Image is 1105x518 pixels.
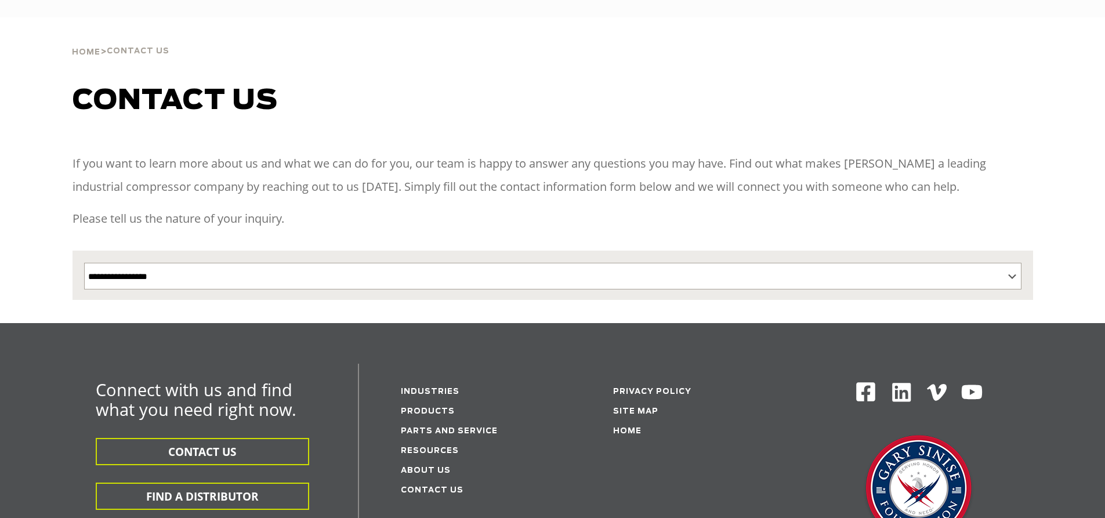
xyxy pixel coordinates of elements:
[401,408,455,415] a: Products
[72,49,100,56] span: Home
[613,408,658,415] a: Site Map
[927,384,947,401] img: Vimeo
[73,207,1033,230] p: Please tell us the nature of your inquiry.
[96,483,309,510] button: FIND A DISTRIBUTOR
[855,381,876,403] img: Facebook
[890,381,913,404] img: Linkedin
[401,388,459,396] a: Industries
[401,487,463,494] a: Contact Us
[73,152,1033,198] p: If you want to learn more about us and what we can do for you, our team is happy to answer any qu...
[73,87,278,115] span: Contact us
[107,48,169,55] span: Contact Us
[401,467,451,474] a: About Us
[401,447,459,455] a: Resources
[613,388,691,396] a: Privacy Policy
[96,378,296,421] span: Connect with us and find what you need right now.
[613,428,642,435] a: Home
[72,17,169,61] div: >
[72,46,100,57] a: Home
[96,438,309,465] button: CONTACT US
[961,381,983,404] img: Youtube
[401,428,498,435] a: Parts and service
